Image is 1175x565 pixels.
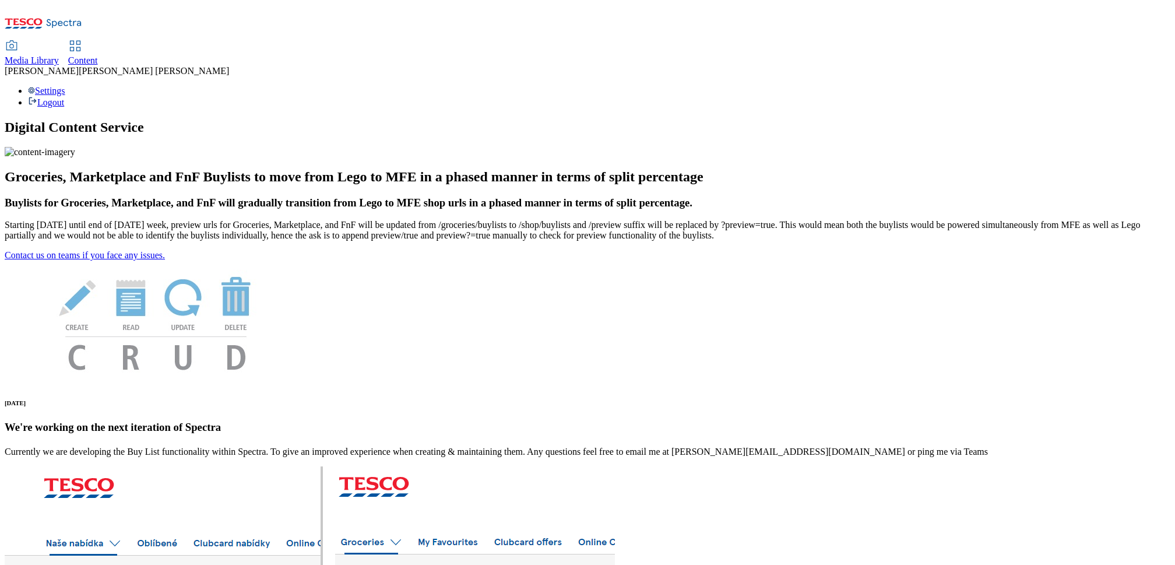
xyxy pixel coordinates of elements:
[68,55,98,65] span: Content
[5,120,1170,135] h1: Digital Content Service
[5,41,59,66] a: Media Library
[5,220,1170,241] p: Starting [DATE] until end of [DATE] week, preview urls for Groceries, Marketplace, and FnF will b...
[5,447,1170,457] p: Currently we are developing the Buy List functionality within Spectra. To give an improved experi...
[5,169,1170,185] h2: Groceries, Marketplace and FnF Buylists to move from Lego to MFE in a phased manner in terms of s...
[5,55,59,65] span: Media Library
[5,147,75,157] img: content-imagery
[28,97,64,107] a: Logout
[5,421,1170,434] h3: We're working on the next iteration of Spectra
[5,261,308,382] img: News Image
[28,86,65,96] a: Settings
[68,41,98,66] a: Content
[5,399,1170,406] h6: [DATE]
[5,196,1170,209] h3: Buylists for Groceries, Marketplace, and FnF will gradually transition from Lego to MFE shop urls...
[79,66,229,76] span: [PERSON_NAME] [PERSON_NAME]
[5,250,165,260] a: Contact us on teams if you face any issues.
[5,66,79,76] span: [PERSON_NAME]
